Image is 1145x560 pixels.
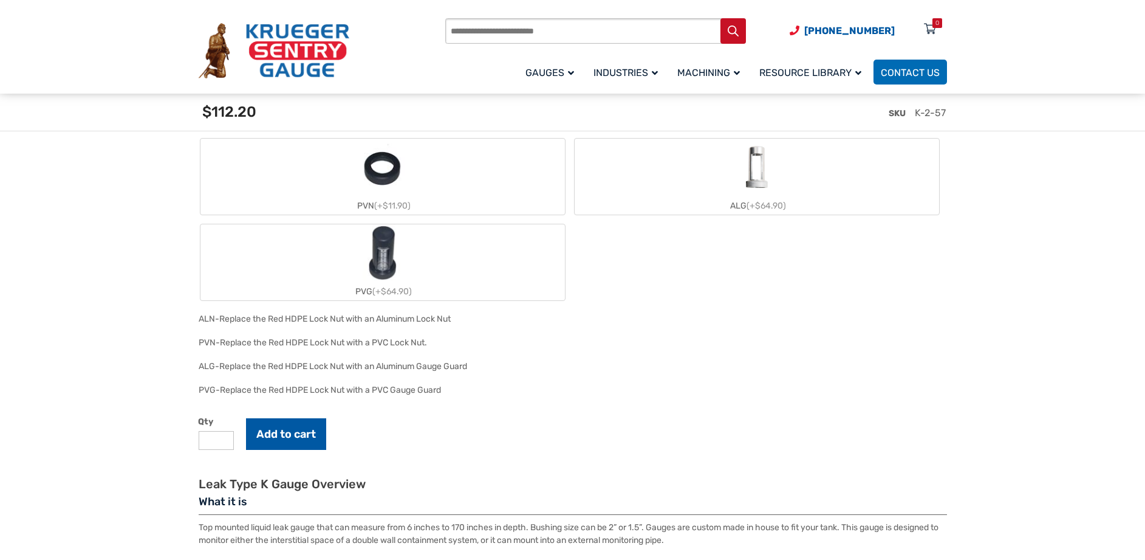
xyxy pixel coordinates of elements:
[374,201,411,211] span: (+$11.90)
[372,286,412,297] span: (+$64.90)
[804,25,895,36] span: [PHONE_NUMBER]
[881,67,940,78] span: Contact Us
[518,58,586,86] a: Gauges
[935,18,939,28] div: 0
[915,107,946,119] span: K-2-57
[220,385,441,395] div: Replace the Red HDPE Lock Nut with a PVC Gauge Guard
[219,361,467,372] div: Replace the Red HDPE Lock Nut with an Aluminum Gauge Guard
[873,60,947,85] a: Contact Us
[575,197,939,215] div: ALG
[199,314,219,324] span: ALN-
[728,139,786,197] img: ALG-OF
[199,337,220,348] span: PVN-
[889,108,906,119] span: SKU
[200,224,565,300] label: PVG
[525,67,574,78] span: Gauges
[199,385,220,395] span: PVG-
[199,477,947,492] h2: Leak Type K Gauge Overview
[759,67,861,78] span: Resource Library
[593,67,658,78] span: Industries
[747,201,786,211] span: (+$64.90)
[354,224,412,283] img: PVG
[199,361,219,372] span: ALG-
[246,418,326,450] button: Add to cart
[752,58,873,86] a: Resource Library
[199,495,947,516] h3: What it is
[670,58,752,86] a: Machining
[199,23,349,79] img: Krueger Sentry Gauge
[790,23,895,38] a: Phone Number (920) 434-8860
[199,431,234,450] input: Product quantity
[586,58,670,86] a: Industries
[219,314,451,324] div: Replace the Red HDPE Lock Nut with an Aluminum Lock Nut
[200,283,565,300] div: PVG
[200,197,565,215] div: PVN
[575,139,939,215] label: ALG
[220,337,427,348] div: Replace the Red HDPE Lock Nut with a PVC Lock Nut.
[200,139,565,215] label: PVN
[677,67,740,78] span: Machining
[199,521,947,547] p: Top mounted liquid leak gauge that can measure from 6 inches to 170 inches in depth. Bushing size...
